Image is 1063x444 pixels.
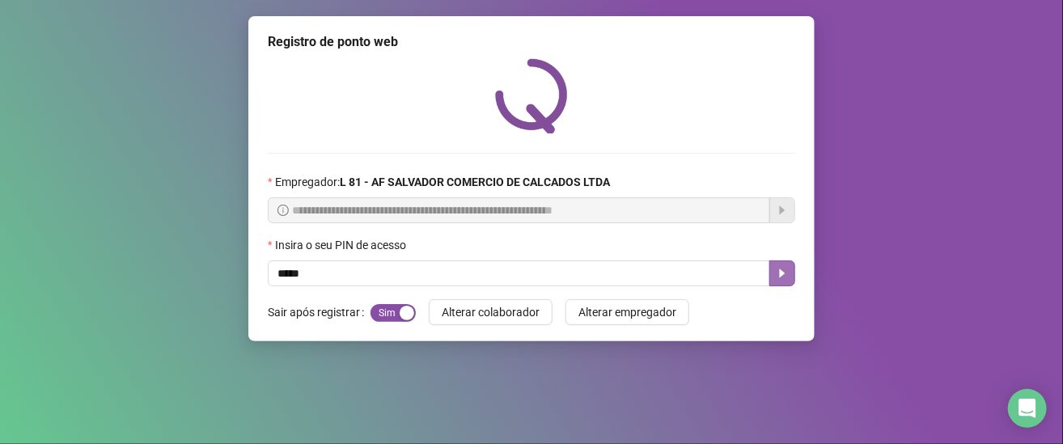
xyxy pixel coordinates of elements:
[1008,389,1047,428] div: Open Intercom Messenger
[776,267,789,280] span: caret-right
[495,58,568,133] img: QRPoint
[442,303,540,321] span: Alterar colaborador
[268,299,371,325] label: Sair após registrar
[565,299,689,325] button: Alterar empregador
[429,299,553,325] button: Alterar colaborador
[268,32,795,52] div: Registro de ponto web
[275,173,610,191] span: Empregador :
[277,205,289,216] span: info-circle
[268,236,417,254] label: Insira o seu PIN de acesso
[340,175,610,188] strong: L 81 - AF SALVADOR COMERCIO DE CALCADOS LTDA
[578,303,676,321] span: Alterar empregador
